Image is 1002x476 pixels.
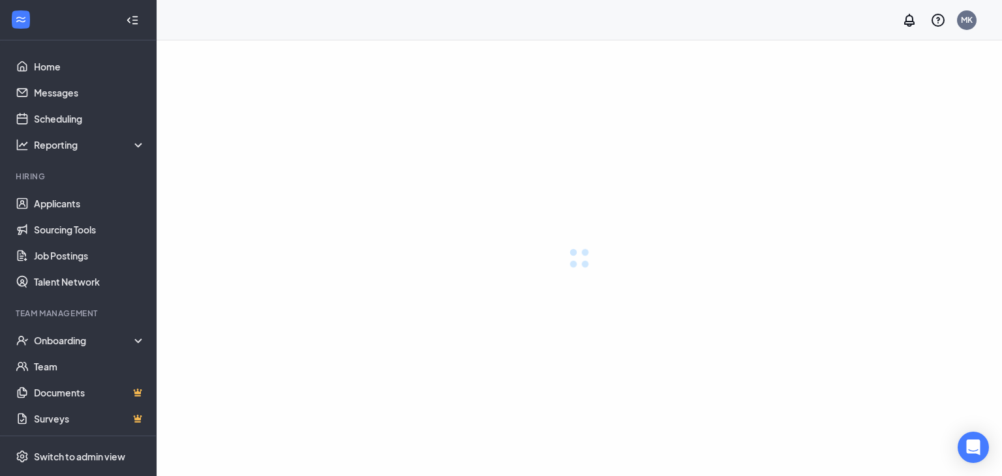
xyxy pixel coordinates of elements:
[961,14,973,25] div: MK
[34,450,125,463] div: Switch to admin view
[16,171,143,182] div: Hiring
[34,216,145,243] a: Sourcing Tools
[16,308,143,319] div: Team Management
[34,138,146,151] div: Reporting
[16,334,29,347] svg: UserCheck
[14,13,27,26] svg: WorkstreamLogo
[930,12,946,28] svg: QuestionInfo
[126,14,139,27] svg: Collapse
[34,106,145,132] a: Scheduling
[34,334,146,347] div: Onboarding
[34,269,145,295] a: Talent Network
[16,138,29,151] svg: Analysis
[958,432,989,463] div: Open Intercom Messenger
[34,406,145,432] a: SurveysCrown
[34,379,145,406] a: DocumentsCrown
[34,80,145,106] a: Messages
[16,450,29,463] svg: Settings
[902,12,917,28] svg: Notifications
[34,243,145,269] a: Job Postings
[34,353,145,379] a: Team
[34,190,145,216] a: Applicants
[34,53,145,80] a: Home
